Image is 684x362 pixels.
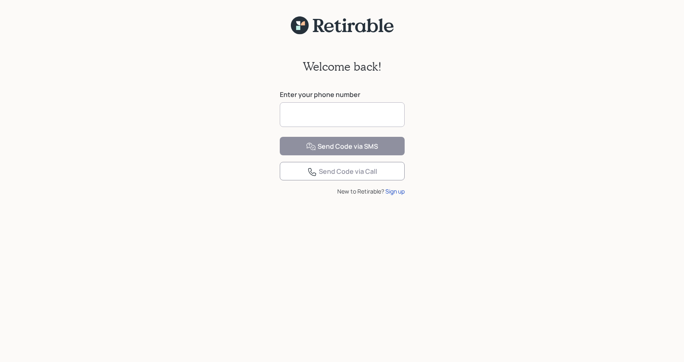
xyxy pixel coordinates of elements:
div: Send Code via SMS [306,142,378,152]
label: Enter your phone number [280,90,405,99]
div: Sign up [385,187,405,196]
h2: Welcome back! [303,60,382,74]
button: Send Code via Call [280,162,405,180]
div: Send Code via Call [307,167,377,177]
div: New to Retirable? [280,187,405,196]
button: Send Code via SMS [280,137,405,155]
